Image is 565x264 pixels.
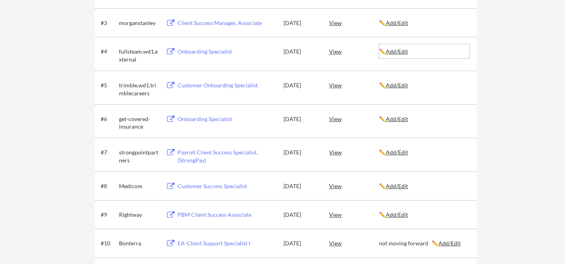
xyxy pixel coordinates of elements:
div: View [329,44,379,58]
div: Bonterra [119,239,159,247]
div: #10 [101,239,116,247]
div: View [329,112,379,126]
div: [DATE] [283,48,318,56]
div: View [329,236,379,250]
div: fullsteam.wd1.external [119,48,159,63]
u: Add/Edit [386,48,408,55]
u: Add/Edit [439,240,461,247]
div: [DATE] [283,81,318,89]
div: ✏️ [379,115,469,123]
div: ✏️ [379,19,469,27]
u: Add/Edit [386,211,408,218]
div: ✏️ [379,182,469,190]
div: PBM Client Success Associate [178,211,276,219]
div: trimble.wd1.trimblecareers [119,81,159,97]
div: Rightway [119,211,159,219]
div: Customer Success Specialist [178,182,276,190]
div: #8 [101,182,116,190]
div: Client Success Manager, Associate [178,19,276,27]
div: [DATE] [283,239,318,247]
div: Medicom [119,182,159,190]
u: Add/Edit [386,149,408,156]
div: #5 [101,81,116,89]
div: Payroll Client Success Specialist, (StrongPay) [178,148,276,164]
div: #3 [101,19,116,27]
u: Add/Edit [386,82,408,89]
div: ✏️ [379,211,469,219]
div: [DATE] [283,148,318,156]
div: View [329,15,379,30]
div: ✏️ [379,81,469,89]
u: Add/Edit [386,19,408,26]
div: #4 [101,48,116,56]
div: Customer Onboarding Specialist [178,81,276,89]
div: ✏️ [379,148,469,156]
div: [DATE] [283,19,318,27]
div: #9 [101,211,116,219]
div: Onboarding Specialist [178,48,276,56]
u: Add/Edit [386,116,408,122]
div: [DATE] [283,115,318,123]
div: View [329,179,379,193]
div: View [329,145,379,159]
div: [DATE] [283,182,318,190]
u: Add/Edit [386,183,408,189]
div: #7 [101,148,116,156]
div: View [329,78,379,92]
div: #6 [101,115,116,123]
div: not moving forward ✏️ [379,239,469,247]
div: [DATE] [283,211,318,219]
div: strongpointpartners [119,148,159,164]
div: EA-Client Support Specialist I [178,239,276,247]
div: morganstanley [119,19,159,27]
div: Onboarding Specialist [178,115,276,123]
div: View [329,207,379,222]
div: ✏️ [379,48,469,56]
div: get-covered-insurance [119,115,159,131]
